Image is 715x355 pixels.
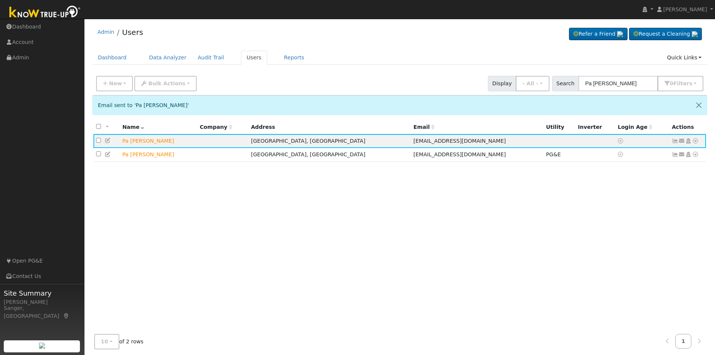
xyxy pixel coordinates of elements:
button: - All - [516,76,549,91]
div: [PERSON_NAME] [4,298,80,306]
a: Quick Links [661,51,707,65]
a: Not connected [672,138,679,144]
span: PG&E [546,151,561,157]
img: retrieve [617,31,623,37]
input: Search [578,76,658,91]
span: New [109,80,122,86]
a: Request a Cleaning [629,28,702,41]
button: 10 [94,334,119,349]
div: Address [251,123,408,131]
button: Bulk Actions [134,76,196,91]
span: Display [488,76,516,91]
a: Data Analyzer [143,51,192,65]
button: Close [691,96,707,114]
span: Email [414,124,435,130]
td: Lead [120,148,197,162]
img: retrieve [692,31,698,37]
a: No login access [618,138,625,144]
a: Admin [98,29,114,35]
span: Name [122,124,145,130]
a: Login As [685,151,692,157]
a: Users [241,51,267,65]
a: No login access [618,151,625,157]
span: s [689,80,692,86]
td: [GEOGRAPHIC_DATA], [GEOGRAPHIC_DATA] [248,134,411,148]
a: Login As [685,138,692,144]
span: Email sent to 'Pa [PERSON_NAME]' [98,102,189,108]
img: Know True-Up [6,4,84,21]
a: Edit User [105,151,111,157]
img: retrieve [39,343,45,349]
a: Audit Trail [192,51,230,65]
td: [GEOGRAPHIC_DATA], [GEOGRAPHIC_DATA] [248,148,411,162]
a: Edit User [105,137,111,144]
a: pafouamoua@gmail.com [679,137,685,145]
td: Lead [120,134,197,148]
div: Inverter [578,123,613,131]
a: Users [122,28,143,37]
span: Days since last login [618,124,652,130]
span: Search [552,76,579,91]
span: Filter [673,80,692,86]
div: Actions [672,123,703,131]
span: Company name [200,124,232,130]
button: New [96,76,133,91]
a: Reports [278,51,310,65]
div: Utility [546,123,573,131]
span: Bulk Actions [148,80,185,86]
a: Other actions [692,137,699,145]
span: 10 [101,338,108,344]
span: Site Summary [4,288,80,298]
a: pfm@gmail.com [679,151,685,159]
button: 0Filters [658,76,703,91]
a: Refer a Friend [569,28,628,41]
a: Map [63,313,70,319]
span: [PERSON_NAME] [663,6,707,12]
div: Sanger, [GEOGRAPHIC_DATA] [4,304,80,320]
span: [EMAIL_ADDRESS][DOMAIN_NAME] [414,151,506,157]
a: Dashboard [92,51,132,65]
a: Other actions [692,151,699,159]
span: [EMAIL_ADDRESS][DOMAIN_NAME] [414,138,506,144]
a: Show Graph [672,151,679,157]
span: of 2 rows [94,334,144,349]
a: 1 [675,334,692,349]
